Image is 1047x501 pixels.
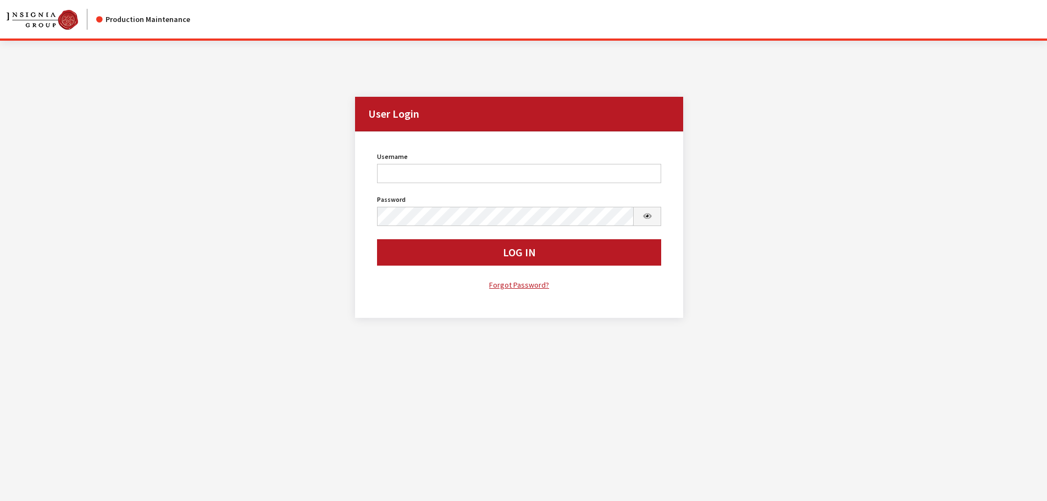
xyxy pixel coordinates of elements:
button: Show Password [633,207,662,226]
a: Forgot Password? [377,279,662,291]
a: Insignia Group logo [7,9,96,30]
button: Log In [377,239,662,266]
h2: User Login [355,97,684,131]
div: Production Maintenance [96,14,190,25]
img: Catalog Maintenance [7,10,78,30]
label: Username [377,152,408,162]
label: Password [377,195,406,205]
